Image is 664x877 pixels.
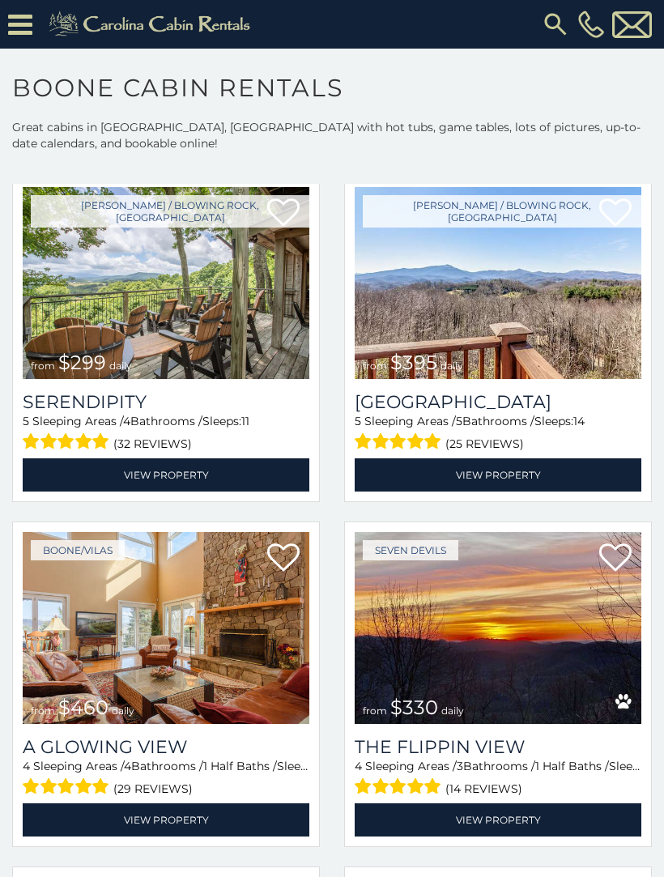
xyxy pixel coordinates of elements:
img: search-regular.svg [541,10,570,39]
span: (14 reviews) [445,778,522,799]
span: $460 [58,696,109,719]
div: Sleeping Areas / Bathrooms / Sleeps: [355,413,641,454]
span: 4 [124,759,131,773]
img: Stone Ridge Lodge [355,187,641,379]
span: 4 [123,414,130,428]
span: 4 [355,759,362,773]
a: Boone/Vilas [31,540,125,560]
span: 5 [23,414,29,428]
span: 5 [456,414,462,428]
span: $395 [390,351,437,374]
a: View Property [23,803,309,837]
a: Seven Devils [363,540,458,560]
span: from [31,360,55,372]
img: A Glowing View [23,532,309,724]
a: Stone Ridge Lodge from $395 daily [355,187,641,379]
a: [PERSON_NAME] / Blowing Rock, [GEOGRAPHIC_DATA] [31,195,309,228]
span: 4 [23,759,30,773]
img: The Flippin View [355,532,641,724]
h3: Stone Ridge Lodge [355,391,641,413]
a: [PERSON_NAME] / Blowing Rock, [GEOGRAPHIC_DATA] [363,195,641,228]
span: daily [109,360,132,372]
a: Serendipity [23,391,309,413]
a: The Flippin View from $330 daily [355,532,641,724]
span: 3 [457,759,463,773]
a: View Property [355,803,641,837]
a: View Property [355,458,641,492]
a: Add to favorites [599,542,632,576]
a: Add to favorites [267,542,300,576]
span: 1 Half Baths / [203,759,277,773]
span: (25 reviews) [445,433,524,454]
span: (32 reviews) [113,433,192,454]
a: The Flippin View [355,736,641,758]
a: [GEOGRAPHIC_DATA] [355,391,641,413]
a: Serendipity from $299 daily [23,187,309,379]
span: daily [441,360,463,372]
span: from [363,705,387,717]
div: Sleeping Areas / Bathrooms / Sleeps: [23,413,309,454]
span: (29 reviews) [113,778,193,799]
img: Serendipity [23,187,309,379]
span: from [363,360,387,372]
span: 1 Half Baths / [535,759,609,773]
img: Khaki-logo.png [40,8,264,40]
a: A Glowing View [23,736,309,758]
span: 5 [355,414,361,428]
span: 14 [573,414,585,428]
a: View Property [23,458,309,492]
div: Sleeping Areas / Bathrooms / Sleeps: [23,758,309,799]
span: from [31,705,55,717]
a: [PHONE_NUMBER] [574,11,608,38]
a: A Glowing View from $460 daily [23,532,309,724]
span: daily [112,705,134,717]
span: $299 [58,351,106,374]
span: 11 [241,414,249,428]
span: daily [441,705,464,717]
div: Sleeping Areas / Bathrooms / Sleeps: [355,758,641,799]
span: $330 [390,696,438,719]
